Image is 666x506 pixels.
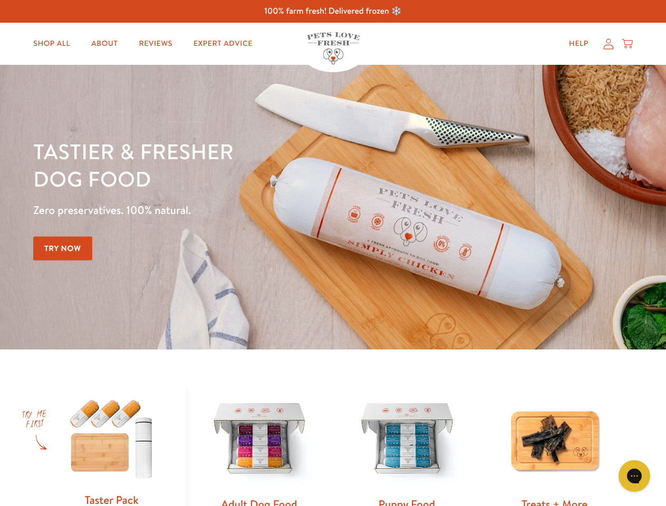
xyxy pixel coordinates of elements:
[130,33,180,54] a: Reviews
[561,33,597,54] a: Help
[33,201,433,220] p: Zero preservatives. 100% natural.
[83,33,126,54] a: About
[613,456,655,495] iframe: Gorgias live chat messenger
[33,138,433,192] h1: Tastier & fresher dog food
[33,237,92,260] a: Try Now
[185,33,261,54] a: Expert Advice
[25,33,79,54] a: Shop All
[307,32,360,64] img: Pets Love Fresh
